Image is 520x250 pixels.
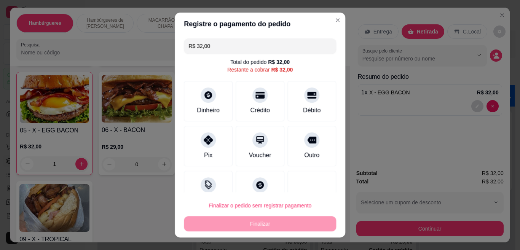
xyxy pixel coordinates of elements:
div: Pix [204,151,212,160]
div: Total do pedido [230,58,290,66]
div: R$ 32,00 [268,58,290,66]
div: R$ 32,00 [271,66,293,73]
div: Dinheiro [197,106,220,115]
div: Outro [304,151,319,160]
input: Ex.: hambúrguer de cordeiro [188,38,332,54]
div: Voucher [249,151,271,160]
button: Close [332,14,344,26]
header: Registre o pagamento do pedido [175,13,345,35]
div: Débito [303,106,321,115]
button: Finalizar o pedido sem registrar pagamento [184,198,336,213]
div: Restante a cobrar [227,66,293,73]
div: Crédito [250,106,270,115]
